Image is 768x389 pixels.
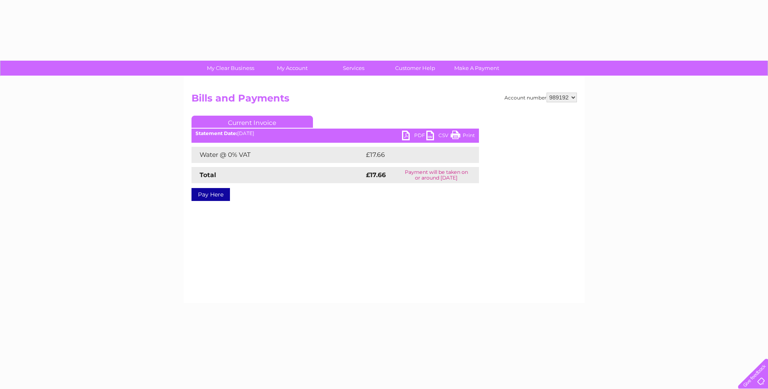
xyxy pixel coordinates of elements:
[364,147,462,163] td: £17.66
[196,130,237,136] b: Statement Date:
[451,131,475,142] a: Print
[394,167,479,183] td: Payment will be taken on or around [DATE]
[320,61,387,76] a: Services
[191,93,577,108] h2: Bills and Payments
[504,93,577,102] div: Account number
[191,131,479,136] div: [DATE]
[200,171,216,179] strong: Total
[382,61,449,76] a: Customer Help
[426,131,451,142] a: CSV
[191,188,230,201] a: Pay Here
[259,61,325,76] a: My Account
[197,61,264,76] a: My Clear Business
[191,116,313,128] a: Current Invoice
[443,61,510,76] a: Make A Payment
[402,131,426,142] a: PDF
[366,171,386,179] strong: £17.66
[191,147,364,163] td: Water @ 0% VAT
